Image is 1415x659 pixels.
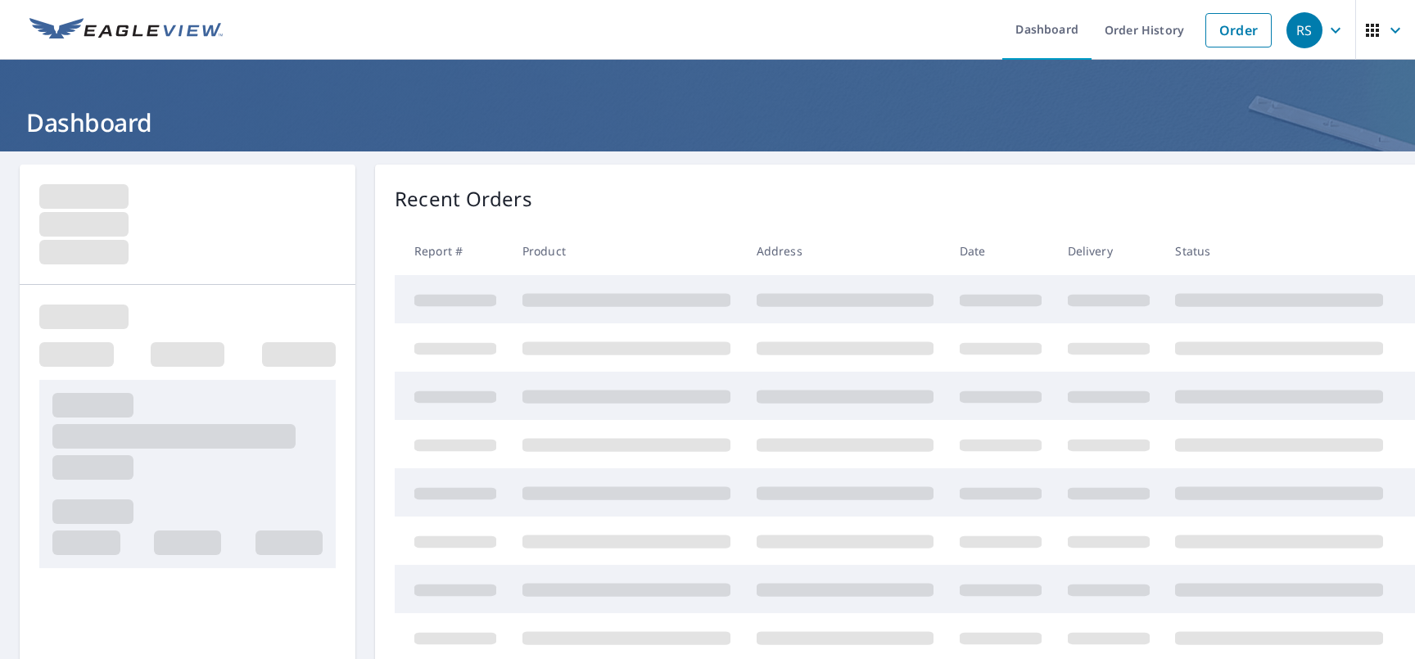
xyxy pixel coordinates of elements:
[1205,13,1272,47] a: Order
[1286,12,1322,48] div: RS
[744,227,947,275] th: Address
[20,106,1395,139] h1: Dashboard
[395,227,509,275] th: Report #
[29,18,223,43] img: EV Logo
[509,227,744,275] th: Product
[395,184,532,214] p: Recent Orders
[947,227,1055,275] th: Date
[1162,227,1396,275] th: Status
[1055,227,1163,275] th: Delivery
